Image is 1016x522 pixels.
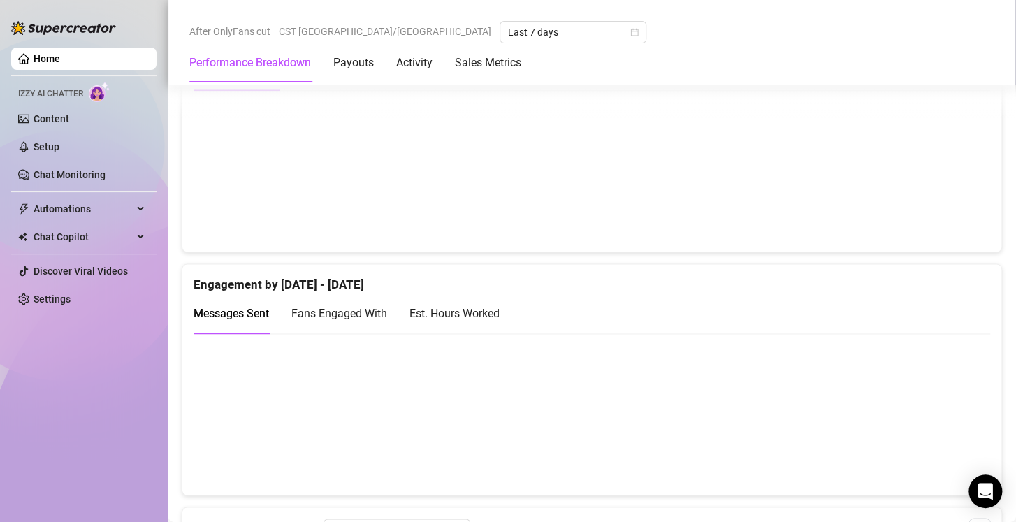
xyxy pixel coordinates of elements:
[34,293,71,305] a: Settings
[630,28,639,36] span: calendar
[89,82,110,102] img: AI Chatter
[18,232,27,242] img: Chat Copilot
[34,266,128,277] a: Discover Viral Videos
[194,307,269,320] span: Messages Sent
[396,55,433,71] div: Activity
[18,203,29,215] span: thunderbolt
[34,169,106,180] a: Chat Monitoring
[11,21,116,35] img: logo-BBDzfeDw.svg
[291,307,387,320] span: Fans Engaged With
[455,55,521,71] div: Sales Metrics
[34,141,59,152] a: Setup
[34,198,133,220] span: Automations
[34,113,69,124] a: Content
[189,21,270,42] span: After OnlyFans cut
[189,55,311,71] div: Performance Breakdown
[508,22,638,43] span: Last 7 days
[279,21,491,42] span: CST [GEOGRAPHIC_DATA]/[GEOGRAPHIC_DATA]
[34,53,60,64] a: Home
[34,226,133,248] span: Chat Copilot
[194,264,990,294] div: Engagement by [DATE] - [DATE]
[333,55,374,71] div: Payouts
[968,474,1002,508] div: Open Intercom Messenger
[18,87,83,101] span: Izzy AI Chatter
[409,305,500,322] div: Est. Hours Worked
